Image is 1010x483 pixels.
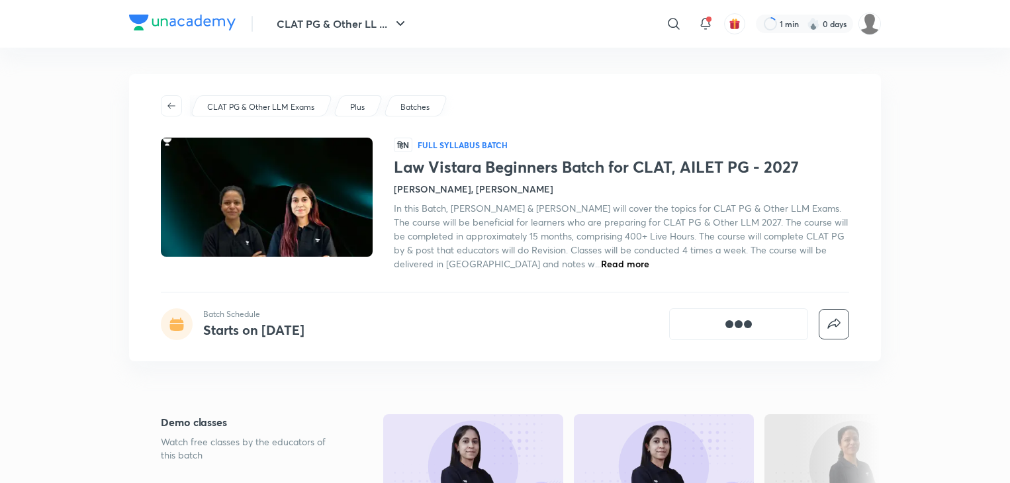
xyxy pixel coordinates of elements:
p: Full Syllabus Batch [418,140,508,150]
p: Plus [350,101,365,113]
span: Read more [601,257,649,270]
img: streak [807,17,820,30]
img: sejal [858,13,881,35]
button: avatar [724,13,745,34]
h4: [PERSON_NAME], [PERSON_NAME] [394,182,553,196]
img: avatar [729,18,741,30]
a: CLAT PG & Other LLM Exams [205,101,317,113]
a: Company Logo [129,15,236,34]
img: Thumbnail [159,136,375,258]
p: Watch free classes by the educators of this batch [161,435,341,462]
span: In this Batch, [PERSON_NAME] & [PERSON_NAME] will cover the topics for CLAT PG & Other LLM Exams.... [394,202,848,270]
a: Plus [348,101,367,113]
span: हिN [394,138,412,152]
h5: Demo classes [161,414,341,430]
p: CLAT PG & Other LLM Exams [207,101,314,113]
p: Batch Schedule [203,308,304,320]
a: Batches [398,101,432,113]
h1: Law Vistara Beginners Batch for CLAT, AILET PG - 2027 [394,157,849,177]
h4: Starts on [DATE] [203,321,304,339]
img: Company Logo [129,15,236,30]
button: CLAT PG & Other LL ... [269,11,416,37]
button: [object Object] [669,308,808,340]
p: Batches [400,101,430,113]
